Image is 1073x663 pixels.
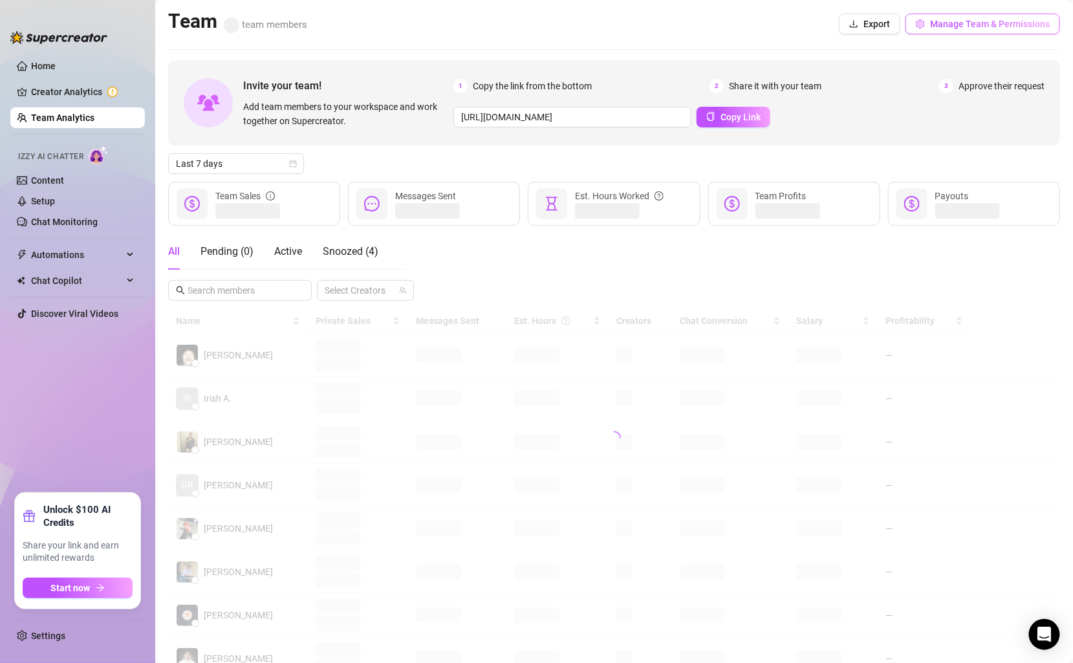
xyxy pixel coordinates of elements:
span: Invite your team! [243,78,453,94]
span: Payouts [935,191,969,201]
span: 2 [710,79,724,93]
img: logo-BBDzfeDw.svg [10,31,107,44]
a: Creator Analytics exclamation-circle [31,82,135,102]
span: 3 [939,79,953,93]
span: Team Profits [755,191,807,201]
span: arrow-right [96,583,105,592]
span: Last 7 days [176,154,296,173]
span: team [399,287,407,294]
span: info-circle [266,189,275,203]
button: Start nowarrow-right [23,578,133,598]
span: thunderbolt [17,250,27,260]
span: Messages Sent [395,191,456,201]
div: Pending ( 0 ) [201,244,254,259]
span: gift [23,510,36,523]
a: Discover Viral Videos [31,309,118,319]
img: Chat Copilot [17,276,25,285]
h2: Team [168,9,307,34]
span: Share it with your team [729,79,821,93]
div: Open Intercom Messenger [1029,619,1060,650]
span: search [176,286,185,295]
a: Home [31,61,56,71]
button: Manage Team & Permissions [905,14,1060,34]
span: Active [274,245,302,257]
span: dollar-circle [184,196,200,212]
button: Export [839,14,900,34]
span: dollar-circle [904,196,920,212]
strong: Unlock $100 AI Credits [43,503,133,529]
span: Snoozed ( 4 ) [323,245,378,257]
div: Est. Hours Worked [575,189,664,203]
span: setting [916,19,925,28]
span: Export [863,19,890,29]
span: Approve their request [959,79,1045,93]
span: copy [706,112,715,121]
a: Settings [31,631,65,641]
span: Manage Team & Permissions [930,19,1050,29]
span: Copy the link from the bottom [473,79,592,93]
span: loading [606,429,622,446]
div: Team Sales [215,189,275,203]
span: hourglass [544,196,559,212]
span: Add team members to your workspace and work together on Supercreator. [243,100,448,128]
span: Copy Link [721,112,761,122]
a: Content [31,175,64,186]
span: Izzy AI Chatter [18,151,83,163]
img: AI Chatter [89,146,109,164]
a: Setup [31,196,55,206]
span: team members [224,19,307,30]
span: message [364,196,380,212]
span: calendar [289,160,297,168]
input: Search members [188,283,294,298]
span: Chat Copilot [31,270,123,291]
a: Team Analytics [31,113,94,123]
span: 1 [453,79,468,93]
span: download [849,19,858,28]
span: dollar-circle [724,196,740,212]
span: Share your link and earn unlimited rewards [23,539,133,565]
div: All [168,244,180,259]
span: question-circle [655,189,664,203]
span: Start now [51,583,91,593]
a: Chat Monitoring [31,217,98,227]
button: Copy Link [697,107,770,127]
span: Automations [31,245,123,265]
